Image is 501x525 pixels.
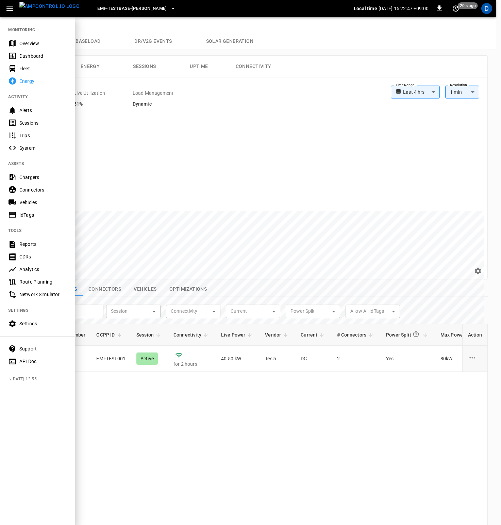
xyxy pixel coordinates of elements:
[19,145,67,151] div: System
[19,278,67,285] div: Route Planning
[19,2,80,11] img: ampcontrol.io logo
[19,212,67,218] div: IdTags
[97,5,167,13] span: eMF-Testbase-[PERSON_NAME]
[19,241,67,248] div: Reports
[19,320,67,327] div: Settings
[19,132,67,139] div: Trips
[354,5,377,12] p: Local time
[19,199,67,206] div: Vehicles
[19,253,67,260] div: CDRs
[19,345,67,352] div: Support
[19,40,67,47] div: Overview
[19,53,67,59] div: Dashboard
[379,5,429,12] p: [DATE] 15:22:47 +09:00
[458,2,478,9] span: 20 s ago
[19,65,67,72] div: Fleet
[481,3,492,14] div: profile-icon
[19,358,67,365] div: API Doc
[19,107,67,114] div: Alerts
[19,266,67,273] div: Analytics
[450,3,461,14] button: set refresh interval
[19,120,67,126] div: Sessions
[19,174,67,181] div: Chargers
[19,291,67,298] div: Network Simulator
[19,78,67,85] div: Energy
[10,376,69,383] span: v [DATE] 13:55
[19,186,67,193] div: Connectors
